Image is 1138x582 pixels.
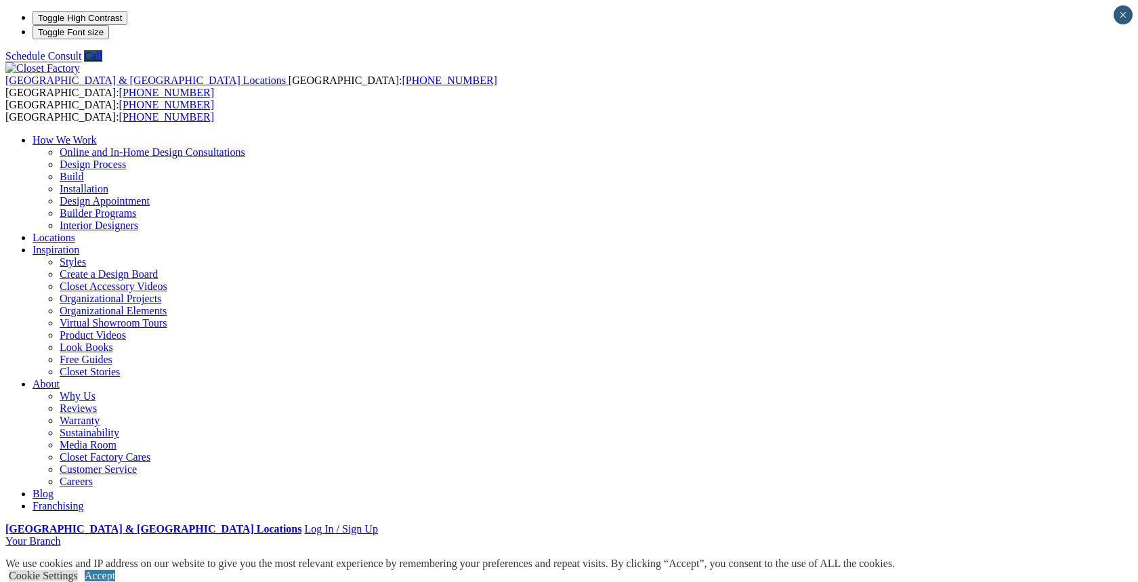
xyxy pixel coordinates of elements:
a: Locations [33,232,75,243]
a: Build [60,171,84,182]
a: Organizational Projects [60,293,161,304]
span: [GEOGRAPHIC_DATA] & [GEOGRAPHIC_DATA] Locations [5,75,286,86]
a: Closet Accessory Videos [60,280,167,292]
a: Warranty [60,415,100,426]
a: Installation [60,183,108,194]
a: Closet Factory Cares [60,451,150,463]
span: [GEOGRAPHIC_DATA]: [GEOGRAPHIC_DATA]: [5,99,214,123]
span: Toggle High Contrast [38,13,122,23]
a: Styles [60,256,86,268]
a: Design Appointment [60,195,150,207]
a: About [33,378,60,390]
button: Close [1114,5,1133,24]
a: Closet Stories [60,366,120,377]
a: [PHONE_NUMBER] [119,87,214,98]
a: [GEOGRAPHIC_DATA] & [GEOGRAPHIC_DATA] Locations [5,523,301,535]
a: Log In / Sign Up [304,523,377,535]
a: Blog [33,488,54,499]
a: [GEOGRAPHIC_DATA] & [GEOGRAPHIC_DATA] Locations [5,75,289,86]
a: Design Process [60,159,126,170]
a: Careers [60,476,93,487]
a: Sustainability [60,427,119,438]
a: Schedule Consult [5,50,81,62]
a: Media Room [60,439,117,451]
a: Virtual Showroom Tours [60,317,167,329]
a: Create a Design Board [60,268,158,280]
a: Customer Service [60,463,137,475]
a: [PHONE_NUMBER] [402,75,497,86]
a: Cookie Settings [9,570,78,581]
a: Reviews [60,402,97,414]
a: How We Work [33,134,97,146]
button: Toggle High Contrast [33,11,127,25]
span: Toggle Font size [38,27,104,37]
a: [PHONE_NUMBER] [119,99,214,110]
a: [PHONE_NUMBER] [119,111,214,123]
a: Builder Programs [60,207,136,219]
a: Inspiration [33,244,79,255]
a: Franchising [33,500,84,512]
a: Accept [85,570,115,581]
a: Free Guides [60,354,112,365]
a: Why Us [60,390,96,402]
a: Your Branch [5,535,60,547]
a: Organizational Elements [60,305,167,316]
a: Interior Designers [60,220,138,231]
img: Closet Factory [5,62,80,75]
span: [GEOGRAPHIC_DATA]: [GEOGRAPHIC_DATA]: [5,75,497,98]
a: Look Books [60,341,113,353]
a: Product Videos [60,329,126,341]
button: Toggle Font size [33,25,109,39]
a: Call [84,50,102,62]
div: We use cookies and IP address on our website to give you the most relevant experience by remember... [5,558,895,570]
a: Online and In-Home Design Consultations [60,146,245,158]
